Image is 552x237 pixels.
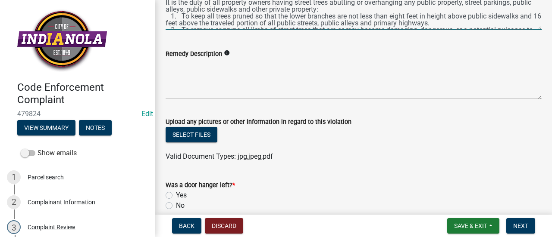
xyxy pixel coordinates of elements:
wm-modal-confirm: Edit Application Number [141,110,153,118]
label: Show emails [21,148,77,158]
label: Upload any pictures or other information in regard to this violation [166,119,351,125]
span: Next [513,222,528,229]
button: Back [172,218,201,234]
div: 2 [7,195,21,209]
button: Next [506,218,535,234]
div: Parcel search [28,174,64,180]
div: Complaint Review [28,224,75,230]
span: Valid Document Types: jpg,jpeg,pdf [166,152,273,160]
button: Notes [79,120,112,135]
button: Save & Exit [447,218,499,234]
div: 1 [7,170,21,184]
span: 479824 [17,110,138,118]
label: Was a door hanger left? [166,182,235,188]
span: Back [179,222,194,229]
img: City of Indianola, Iowa [17,9,107,72]
i: info [224,50,230,56]
div: Complainant Information [28,199,95,205]
div: 3 [7,220,21,234]
button: View Summary [17,120,75,135]
label: No [176,200,185,211]
label: Remedy Description [166,51,222,57]
wm-modal-confirm: Notes [79,125,112,132]
button: Discard [205,218,243,234]
button: Select files [166,127,217,142]
label: Yes [176,190,187,200]
wm-modal-confirm: Summary [17,125,75,132]
a: Edit [141,110,153,118]
h4: Code Enforcement Complaint [17,81,148,106]
span: Save & Exit [454,222,487,229]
